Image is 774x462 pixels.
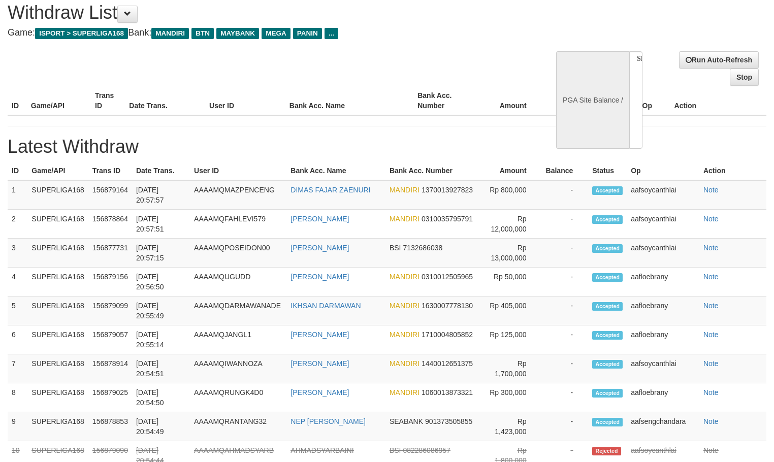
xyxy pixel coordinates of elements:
td: AAAAMQJANGL1 [190,325,286,354]
td: SUPERLIGA168 [27,354,88,383]
td: SUPERLIGA168 [27,268,88,296]
td: SUPERLIGA168 [27,325,88,354]
th: Op [627,161,699,180]
td: 1 [8,180,27,210]
span: BSI [390,244,401,252]
span: MAYBANK [216,28,259,39]
a: [PERSON_NAME] [291,273,349,281]
td: [DATE] 20:57:15 [132,239,190,268]
th: Action [670,86,766,115]
th: Amount [477,86,541,115]
td: [DATE] 20:54:49 [132,412,190,441]
td: 156878853 [88,412,132,441]
span: Accepted [592,389,623,398]
a: Note [703,359,719,368]
td: - [542,268,589,296]
td: aafloebrany [627,268,699,296]
span: 1630007778130 [422,302,473,310]
span: 1440012651375 [422,359,473,368]
a: [PERSON_NAME] [291,388,349,397]
td: 3 [8,239,27,268]
td: aafsengchandara [627,412,699,441]
td: 156878864 [88,210,132,239]
td: aafloebrany [627,383,699,412]
span: ISPORT > SUPERLIGA168 [35,28,128,39]
a: Stop [730,69,759,86]
td: SUPERLIGA168 [27,296,88,325]
th: Op [638,86,670,115]
a: IKHSAN DARMAWAN [291,302,361,310]
a: NEP [PERSON_NAME] [291,417,366,425]
td: aafloebrany [627,325,699,354]
span: 0310012505965 [422,273,473,281]
th: Action [699,161,766,180]
td: Rp 125,000 [483,325,542,354]
a: Note [703,388,719,397]
th: Bank Acc. Name [286,161,385,180]
th: Status [588,161,627,180]
th: ID [8,161,27,180]
h4: Game: Bank: [8,28,506,38]
span: Accepted [592,244,623,253]
td: - [542,239,589,268]
a: Note [703,446,719,454]
span: MEGA [262,28,291,39]
a: Note [703,417,719,425]
td: 5 [8,296,27,325]
th: ID [8,86,27,115]
a: Note [703,331,719,339]
th: Date Trans. [132,161,190,180]
a: Note [703,186,719,194]
td: 2 [8,210,27,239]
span: 082286086957 [403,446,450,454]
a: Note [703,302,719,310]
span: ... [325,28,338,39]
a: DIMAS FAJAR ZAENURI [291,186,370,194]
td: SUPERLIGA168 [27,180,88,210]
span: MANDIRI [390,331,420,339]
td: [DATE] 20:57:57 [132,180,190,210]
td: Rp 50,000 [483,268,542,296]
td: - [542,325,589,354]
span: PANIN [293,28,322,39]
td: 9 [8,412,27,441]
td: 156879164 [88,180,132,210]
a: [PERSON_NAME] [291,244,349,252]
td: AAAAMQPOSEIDON00 [190,239,286,268]
span: MANDIRI [390,215,420,223]
td: aafsoycanthlai [627,180,699,210]
span: Accepted [592,302,623,311]
span: Accepted [592,418,623,426]
td: Rp 1,700,000 [483,354,542,383]
td: aafloebrany [627,296,699,325]
td: SUPERLIGA168 [27,239,88,268]
th: Bank Acc. Name [285,86,413,115]
td: - [542,296,589,325]
th: Balance [542,86,601,115]
td: Rp 405,000 [483,296,542,325]
span: Accepted [592,186,623,195]
th: Balance [542,161,589,180]
td: 156877731 [88,239,132,268]
td: [DATE] 20:54:50 [132,383,190,412]
span: Accepted [592,273,623,282]
span: MANDIRI [390,186,420,194]
td: [DATE] 20:54:51 [132,354,190,383]
td: [DATE] 20:57:51 [132,210,190,239]
a: [PERSON_NAME] [291,359,349,368]
td: - [542,210,589,239]
h1: Withdraw List [8,3,506,23]
td: 156879057 [88,325,132,354]
td: 6 [8,325,27,354]
td: SUPERLIGA168 [27,210,88,239]
span: BTN [191,28,214,39]
td: aafsoycanthlai [627,239,699,268]
td: - [542,412,589,441]
span: MANDIRI [390,388,420,397]
span: MANDIRI [390,359,420,368]
span: Accepted [592,215,623,224]
td: 4 [8,268,27,296]
span: Rejected [592,447,621,455]
td: AAAAMQRUNGK4D0 [190,383,286,412]
th: Trans ID [88,161,132,180]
